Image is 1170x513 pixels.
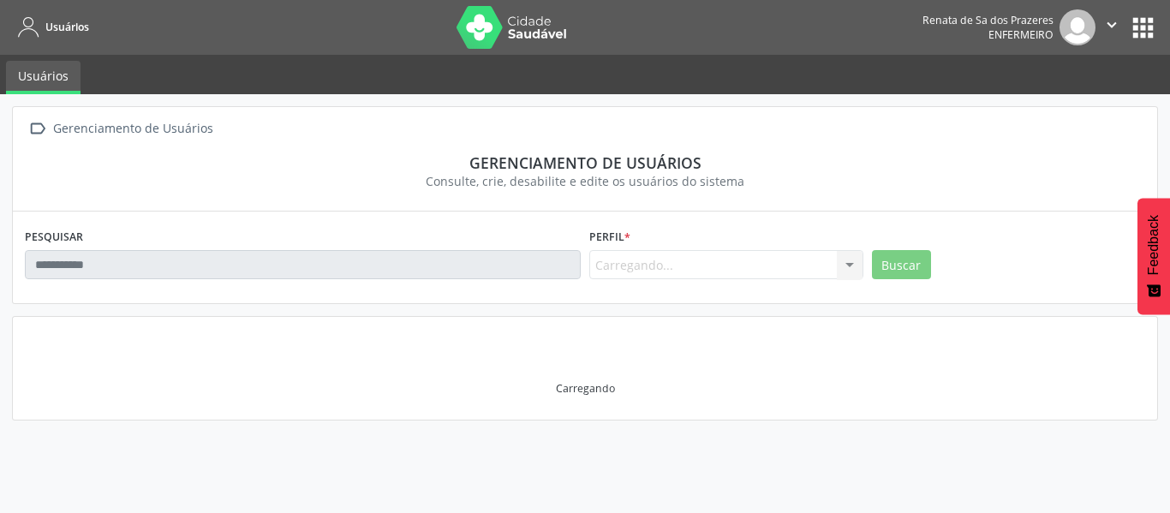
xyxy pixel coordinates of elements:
button: Feedback - Mostrar pesquisa [1137,198,1170,314]
div: Gerenciamento de Usuários [50,116,216,141]
span: Feedback [1146,215,1161,275]
div: Carregando [556,381,615,396]
i:  [1102,15,1121,34]
button:  [1095,9,1128,45]
span: Enfermeiro [988,27,1054,42]
img: img [1060,9,1095,45]
button: apps [1128,13,1158,43]
div: Consulte, crie, desabilite e edite os usuários do sistema [37,172,1133,190]
label: Perfil [589,224,630,250]
i:  [25,116,50,141]
div: Renata de Sa dos Prazeres [922,13,1054,27]
a: Usuários [12,13,89,41]
a:  Gerenciamento de Usuários [25,116,216,141]
button: Buscar [872,250,931,279]
label: PESQUISAR [25,224,83,250]
span: Usuários [45,20,89,34]
a: Usuários [6,61,81,94]
div: Gerenciamento de usuários [37,153,1133,172]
